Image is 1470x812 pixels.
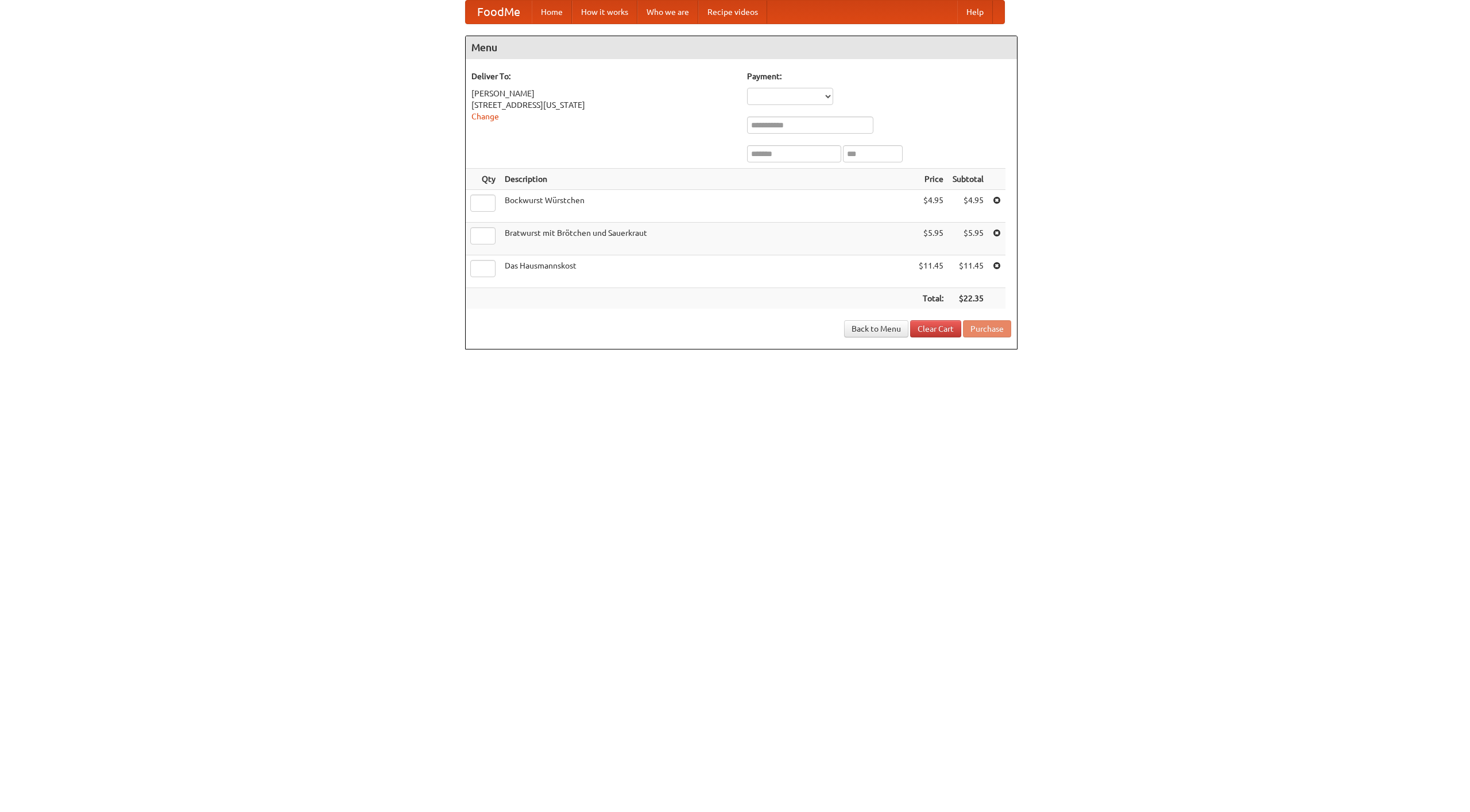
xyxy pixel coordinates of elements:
[914,288,948,309] th: Total:
[948,190,988,223] td: $4.95
[471,99,736,111] div: [STREET_ADDRESS][US_STATE]
[948,169,988,190] th: Subtotal
[914,223,948,255] td: $5.95
[844,320,908,337] a: Back to Menu
[471,71,736,82] h5: Deliver To:
[471,88,736,99] div: [PERSON_NAME]
[637,1,698,24] a: Who we are
[948,223,988,255] td: $5.95
[500,255,914,288] td: Das Hausmannskost
[963,320,1011,337] button: Purchase
[914,169,948,190] th: Price
[698,1,767,24] a: Recipe videos
[500,169,914,190] th: Description
[466,169,500,190] th: Qty
[532,1,572,24] a: Home
[471,112,499,121] a: Change
[957,1,993,24] a: Help
[914,255,948,288] td: $11.45
[466,36,1017,59] h4: Menu
[914,190,948,223] td: $4.95
[500,190,914,223] td: Bockwurst Würstchen
[948,255,988,288] td: $11.45
[910,320,961,337] a: Clear Cart
[747,71,1011,82] h5: Payment:
[572,1,637,24] a: How it works
[466,1,532,24] a: FoodMe
[948,288,988,309] th: $22.35
[500,223,914,255] td: Bratwurst mit Brötchen und Sauerkraut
